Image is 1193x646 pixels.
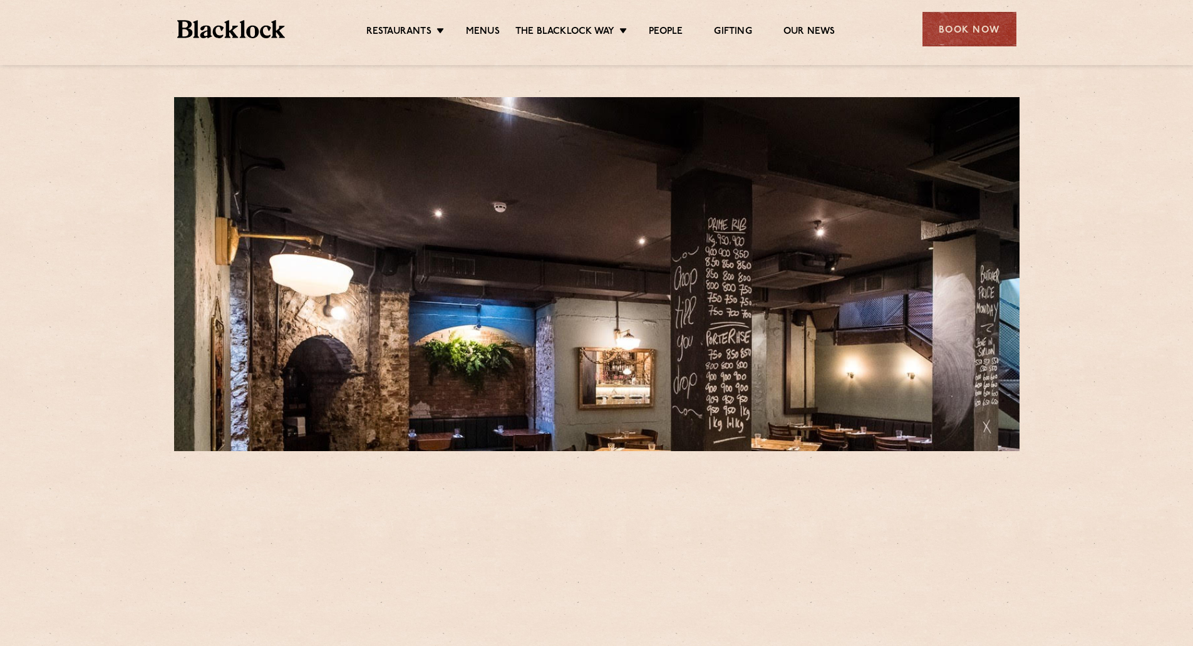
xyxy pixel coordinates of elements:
[177,20,286,38] img: BL_Textured_Logo-footer-cropped.svg
[366,26,431,39] a: Restaurants
[714,26,751,39] a: Gifting
[783,26,835,39] a: Our News
[515,26,614,39] a: The Blacklock Way
[649,26,683,39] a: People
[466,26,500,39] a: Menus
[922,12,1016,46] div: Book Now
